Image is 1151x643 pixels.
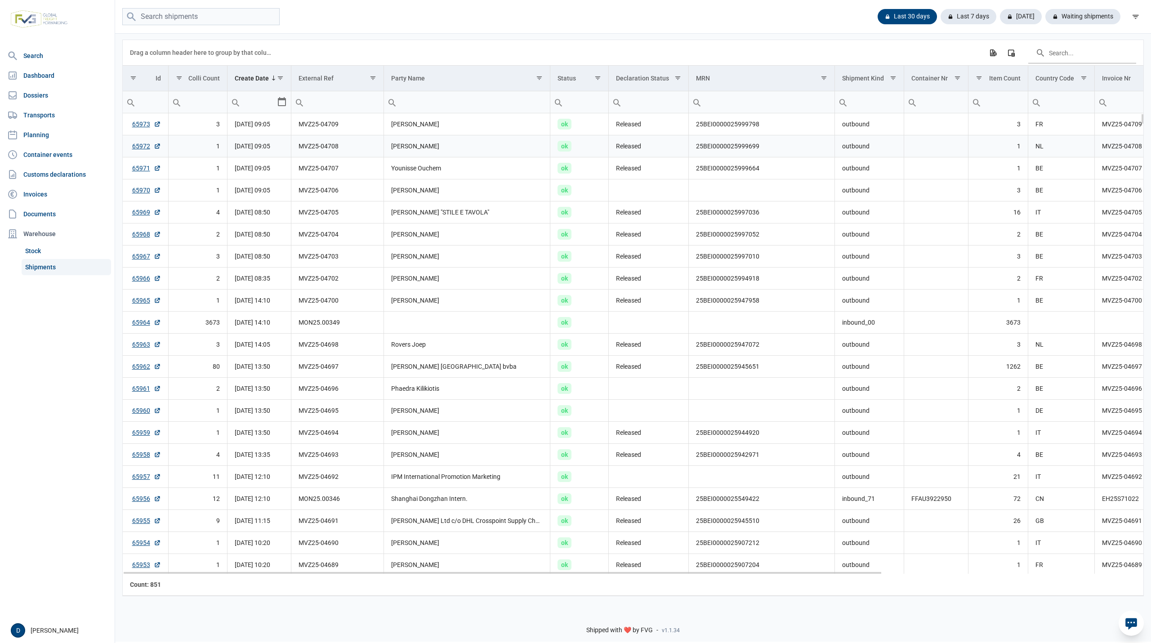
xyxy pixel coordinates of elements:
input: Filter cell [291,91,383,113]
td: 1 [168,532,228,554]
td: [PERSON_NAME] [384,290,550,312]
td: 1 [968,157,1028,179]
td: 25BEI0000025947072 [689,334,835,356]
div: Create Date [235,75,269,82]
div: Search box [968,91,985,113]
a: Search [4,47,111,65]
td: outbound [834,201,904,223]
td: MVZ25-04694 [291,422,384,444]
td: outbound [834,179,904,201]
input: Filter cell [228,91,277,113]
td: 1262 [968,356,1028,378]
td: outbound [834,444,904,466]
a: 65971 [132,164,161,173]
td: Filter cell [550,91,609,113]
td: Column Country Code [1028,66,1095,91]
td: 1 [168,290,228,312]
td: 25BEI0000025999664 [689,157,835,179]
td: Released [609,488,689,510]
td: 25BEI0000025907212 [689,532,835,554]
td: outbound [834,334,904,356]
td: outbound [834,400,904,422]
td: Released [609,201,689,223]
div: Search box [904,91,920,113]
input: Filter cell [550,91,608,113]
td: IPM International Promotion Marketing [384,466,550,488]
a: Shipments [22,259,111,275]
span: Show filter options for column 'Shipment Kind' [890,75,897,81]
td: Column Container Nr [904,66,968,91]
a: Invoices [4,185,111,203]
div: Search box [384,91,400,113]
td: [PERSON_NAME] [384,422,550,444]
td: Column Item Count [968,66,1028,91]
td: 1 [168,554,228,576]
a: 65959 [132,428,161,437]
input: Filter cell [169,91,228,113]
div: Drag a column header here to group by that column [130,45,274,60]
td: Filter cell [291,91,384,113]
div: External Ref [299,75,334,82]
a: 65967 [132,252,161,261]
td: FR [1028,554,1095,576]
td: [PERSON_NAME] [384,246,550,268]
td: MVZ25-04709 [291,113,384,135]
td: Released [609,334,689,356]
div: Search box [689,91,705,113]
td: 3 [168,113,228,135]
td: Released [609,135,689,157]
td: 25BEI0000025999798 [689,113,835,135]
td: inbound_71 [834,488,904,510]
td: Younisse Ouchem [384,157,550,179]
a: Documents [4,205,111,223]
td: Column External Ref [291,66,384,91]
td: IT [1028,422,1095,444]
div: MRN [696,75,710,82]
a: 65958 [132,450,161,459]
td: NL [1028,135,1095,157]
td: 11 [168,466,228,488]
td: Filter cell [228,91,291,113]
td: 12 [168,488,228,510]
td: 25BEI0000025944920 [689,422,835,444]
td: outbound [834,223,904,246]
div: Search box [291,91,308,113]
td: MVZ25-04704 [291,223,384,246]
td: MVZ25-04705 [291,201,384,223]
td: 2 [168,268,228,290]
td: Filter cell [384,91,550,113]
td: MVZ25-04702 [291,268,384,290]
td: Released [609,246,689,268]
td: 9 [168,510,228,532]
td: Shanghai Dongzhan Intern. [384,488,550,510]
input: Filter cell [689,91,834,113]
td: 25BEI0000025997036 [689,201,835,223]
td: inbound_00 [834,312,904,334]
input: Search shipments [122,8,280,26]
td: 3 [968,246,1028,268]
td: BE [1028,378,1095,400]
td: 2 [168,378,228,400]
td: MVZ25-04690 [291,532,384,554]
input: Filter cell [904,91,968,113]
td: 3673 [968,312,1028,334]
td: [PERSON_NAME] [384,179,550,201]
td: Column Status [550,66,609,91]
a: 65965 [132,296,161,305]
a: 65964 [132,318,161,327]
div: Declaration Status [616,75,669,82]
td: Column Create Date [228,66,291,91]
td: 3 [168,246,228,268]
td: 4 [168,201,228,223]
img: FVG - Global freight forwarding [7,7,71,31]
td: 21 [968,466,1028,488]
td: Filter cell [968,91,1028,113]
td: outbound [834,268,904,290]
div: Search box [1095,91,1111,113]
td: MVZ25-04693 [291,444,384,466]
span: Show filter options for column 'Country Code' [1080,75,1087,81]
div: Search box [1028,91,1044,113]
td: Released [609,113,689,135]
div: Search box [550,91,567,113]
a: Container events [4,146,111,164]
